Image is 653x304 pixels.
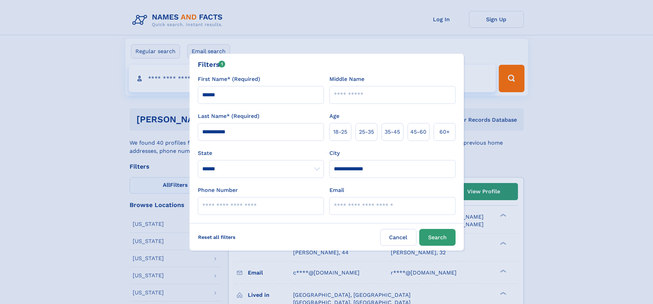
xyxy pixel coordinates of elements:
label: First Name* (Required) [198,75,260,83]
label: Phone Number [198,186,238,194]
span: 35‑45 [385,128,400,136]
label: Cancel [380,229,416,246]
label: City [329,149,340,157]
label: State [198,149,324,157]
span: 45‑60 [410,128,426,136]
label: Email [329,186,344,194]
label: Last Name* (Required) [198,112,259,120]
label: Middle Name [329,75,364,83]
button: Search [419,229,456,246]
span: 25‑35 [359,128,374,136]
span: 60+ [439,128,450,136]
div: Filters [198,59,226,70]
label: Age [329,112,339,120]
label: Reset all filters [194,229,240,245]
span: 18‑25 [333,128,347,136]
